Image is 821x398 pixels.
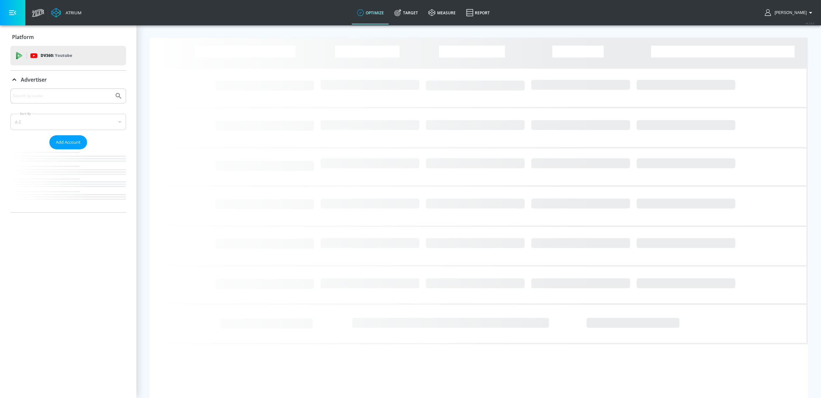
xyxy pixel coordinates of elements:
a: optimize [352,1,389,24]
input: Search by name [13,92,111,100]
a: measure [423,1,461,24]
span: Add Account [56,139,81,146]
a: Target [389,1,423,24]
p: DV360: [41,52,72,59]
div: DV360: Youtube [10,46,126,65]
span: login as: samantha.yip@zefr.com [772,10,807,15]
button: [PERSON_NAME] [765,9,815,17]
p: Advertiser [21,76,47,83]
p: Platform [12,33,34,41]
span: v 4.24.0 [805,21,815,25]
button: Add Account [49,135,87,149]
div: A-Z [10,114,126,130]
a: Atrium [51,8,82,18]
p: Youtube [55,52,72,59]
nav: list of Advertiser [10,149,126,212]
a: Report [461,1,495,24]
label: Sort By [19,112,32,116]
div: Platform [10,28,126,46]
div: Atrium [63,10,82,16]
div: Advertiser [10,88,126,212]
div: Advertiser [10,71,126,89]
